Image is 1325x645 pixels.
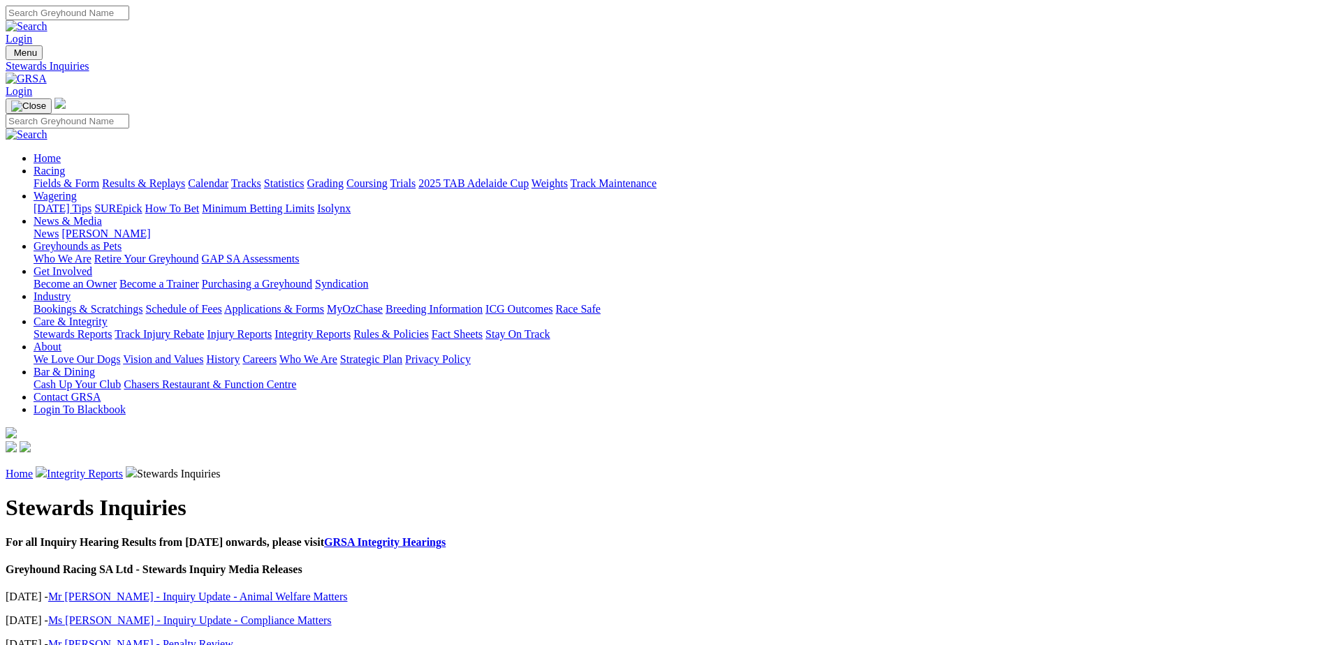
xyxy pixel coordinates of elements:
[61,228,150,239] a: [PERSON_NAME]
[317,202,351,214] a: Isolynx
[34,353,1319,366] div: About
[34,378,1319,391] div: Bar & Dining
[145,303,221,315] a: Schedule of Fees
[34,202,91,214] a: [DATE] Tips
[202,202,314,214] a: Minimum Betting Limits
[47,468,123,480] a: Integrity Reports
[6,441,17,452] img: facebook.svg
[6,20,47,33] img: Search
[6,495,1319,521] h1: Stewards Inquiries
[6,85,32,97] a: Login
[54,98,66,109] img: logo-grsa-white.png
[6,536,446,548] b: For all Inquiry Hearing Results from [DATE] onwards, please visit
[34,341,61,353] a: About
[340,353,402,365] a: Strategic Plan
[224,303,324,315] a: Applications & Forms
[36,466,47,477] img: chevron-right.svg
[34,278,117,290] a: Become an Owner
[353,328,429,340] a: Rules & Policies
[123,353,203,365] a: Vision and Values
[34,366,95,378] a: Bar & Dining
[34,253,91,265] a: Who We Are
[324,536,446,548] a: GRSA Integrity Hearings
[34,202,1319,215] div: Wagering
[34,303,142,315] a: Bookings & Scratchings
[34,240,122,252] a: Greyhounds as Pets
[6,73,47,85] img: GRSA
[279,353,337,365] a: Who We Are
[34,165,65,177] a: Racing
[206,353,240,365] a: History
[48,614,332,626] a: Ms [PERSON_NAME] - Inquiry Update - Compliance Matters
[124,378,296,390] a: Chasers Restaurant & Function Centre
[207,328,272,340] a: Injury Reports
[242,353,277,365] a: Careers
[418,177,529,189] a: 2025 TAB Adelaide Cup
[34,403,126,415] a: Login To Blackbook
[34,378,121,390] a: Cash Up Your Club
[34,316,108,327] a: Care & Integrity
[34,190,77,202] a: Wagering
[34,303,1319,316] div: Industry
[6,591,1319,603] p: [DATE] -
[48,591,348,602] a: Mr [PERSON_NAME] - Inquiry Update - Animal Welfare Matters
[34,328,112,340] a: Stewards Reports
[390,177,416,189] a: Trials
[386,303,483,315] a: Breeding Information
[34,328,1319,341] div: Care & Integrity
[102,177,185,189] a: Results & Replays
[6,60,1319,73] a: Stewards Inquiries
[119,278,199,290] a: Become a Trainer
[6,45,43,60] button: Toggle navigation
[6,33,32,45] a: Login
[6,468,33,480] a: Home
[34,228,1319,240] div: News & Media
[34,228,59,239] a: News
[34,152,61,164] a: Home
[6,427,17,438] img: logo-grsa-white.png
[20,441,31,452] img: twitter.svg
[231,177,261,189] a: Tracks
[34,253,1319,265] div: Greyhounds as Pets
[34,265,92,277] a: Get Involved
[34,353,120,365] a: We Love Our Dogs
[405,353,471,365] a: Privacy Policy
[274,328,351,340] a: Integrity Reports
[14,47,37,58] span: Menu
[188,177,228,189] a: Calendar
[145,202,200,214] a: How To Bet
[6,614,1319,627] p: [DATE] -
[34,177,1319,190] div: Racing
[6,114,129,128] input: Search
[6,98,52,114] button: Toggle navigation
[307,177,344,189] a: Grading
[327,303,383,315] a: MyOzChase
[202,278,312,290] a: Purchasing a Greyhound
[6,128,47,141] img: Search
[264,177,305,189] a: Statistics
[34,177,99,189] a: Fields & Form
[346,177,388,189] a: Coursing
[6,6,129,20] input: Search
[34,215,102,227] a: News & Media
[555,303,600,315] a: Race Safe
[432,328,483,340] a: Fact Sheets
[6,466,1319,480] p: Stewards Inquiries
[11,101,46,112] img: Close
[202,253,300,265] a: GAP SA Assessments
[485,328,550,340] a: Stay On Track
[6,563,1319,576] h4: Greyhound Racing SA Ltd - Stewards Inquiry Media Releases
[485,303,552,315] a: ICG Outcomes
[94,202,142,214] a: SUREpick
[571,177,657,189] a: Track Maintenance
[94,253,199,265] a: Retire Your Greyhound
[315,278,368,290] a: Syndication
[34,278,1319,290] div: Get Involved
[532,177,568,189] a: Weights
[115,328,204,340] a: Track Injury Rebate
[34,391,101,403] a: Contact GRSA
[34,290,71,302] a: Industry
[126,466,137,477] img: chevron-right.svg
